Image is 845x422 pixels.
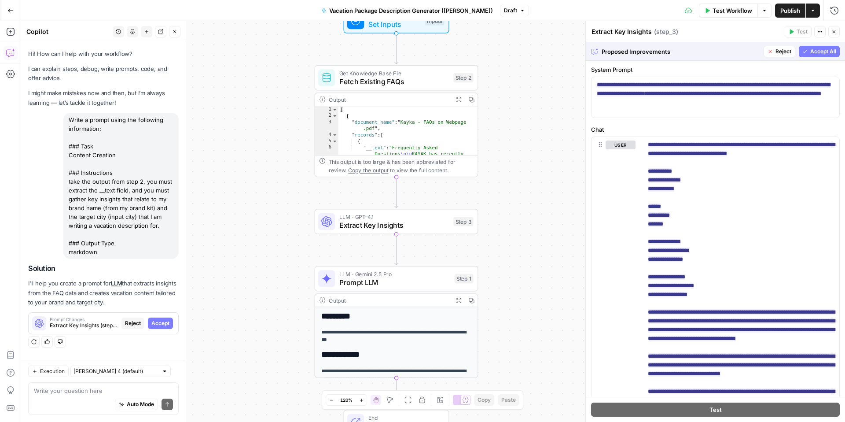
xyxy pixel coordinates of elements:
div: Get Knowledge Base FileFetch Existing FAQsStep 2Output[ { "document_name":"Kayka - FAQs on Webpag... [315,65,478,177]
textarea: Extract Key Insights [591,27,652,36]
button: Draft [500,5,529,16]
div: Step 1 [455,274,474,284]
button: Reject [764,46,795,57]
div: Set InputsInputs [315,8,478,33]
button: Accept All [799,46,840,57]
button: Vacation Package Description Generator ([PERSON_NAME]) [316,4,498,18]
div: 4 [315,132,338,138]
span: Auto Mode [127,400,154,408]
label: Chat [591,125,840,134]
span: Proposed Improvements [602,47,760,56]
span: Reject [125,319,141,327]
span: Extract Key Insights [339,220,449,230]
input: Claude Sonnet 4 (default) [73,367,158,376]
h2: Solution [28,264,179,273]
button: Accept [148,318,173,329]
span: Extract Key Insights (step_3) [50,322,118,329]
div: Output [329,296,449,304]
button: Publish [775,4,805,18]
a: LLM [111,280,122,287]
span: ( step_3 ) [654,27,678,36]
div: 5 [315,138,338,144]
div: Inputs [425,16,444,26]
span: Fetch Existing FAQs [339,76,449,87]
g: Edge from step_2 to step_3 [395,177,398,208]
span: LLM · GPT-4.1 [339,213,449,221]
span: Paste [501,396,516,404]
button: Auto Mode [115,399,158,410]
span: Set Inputs [368,19,421,30]
button: user [606,141,636,149]
span: Test [709,405,722,414]
button: Execution [28,366,69,377]
div: Copilot [26,27,110,36]
div: This output is too large & has been abbreviated for review. to view the full content. [329,158,474,174]
button: Test [785,26,812,37]
g: Edge from start to step_2 [395,33,398,64]
div: LLM · GPT-4.1Extract Key InsightsStep 3 [315,209,478,234]
span: Execution [40,367,65,375]
g: Edge from step_3 to step_1 [395,234,398,265]
span: LLM · Gemini 2.5 Pro [339,270,450,278]
div: 1 [315,106,338,112]
div: 2 [315,113,338,119]
span: Accept All [810,48,836,56]
button: Copy [474,394,494,406]
span: Toggle code folding, rows 1 through 10 [332,106,338,112]
div: Step 3 [453,217,474,226]
button: Test Workflow [699,4,757,18]
span: Prompt Changes [50,317,118,322]
span: Copy the output [348,167,388,173]
span: Test [797,28,808,36]
p: I'll help you create a prompt for that extracts insights from the FAQ data and creates vacation c... [28,279,179,307]
button: Reject [121,318,144,329]
span: Publish [780,6,800,15]
div: Write a prompt using the following information: ### Task Content Creation ### Instructions take t... [63,113,179,259]
label: System Prompt [591,65,840,74]
button: Test [591,403,840,417]
div: Step 2 [453,73,474,83]
p: Hi! How can I help with your workflow? [28,49,179,59]
span: Reject [775,48,791,56]
span: Draft [504,7,517,15]
span: Toggle code folding, rows 2 through 9 [332,113,338,119]
p: I might make mistakes now and then, but I’m always learning — let’s tackle it together! [28,89,179,107]
div: 3 [315,119,338,132]
span: Accept [151,319,169,327]
p: I can explain steps, debug, write prompts, code, and offer advice. [28,64,179,83]
span: Toggle code folding, rows 5 through 7 [332,138,338,144]
span: Toggle code folding, rows 4 through 8 [332,132,338,138]
span: End [368,414,440,422]
span: Copy [478,396,491,404]
span: Test Workflow [713,6,752,15]
span: Get Knowledge Base File [339,69,449,77]
span: 120% [340,396,353,403]
span: Vacation Package Description Generator ([PERSON_NAME]) [329,6,493,15]
button: Paste [498,394,519,406]
div: Output [329,95,449,104]
span: Prompt LLM [339,277,450,288]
